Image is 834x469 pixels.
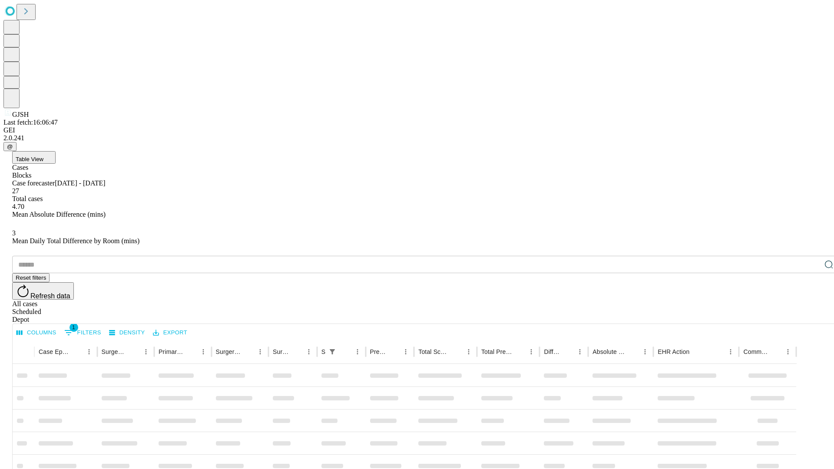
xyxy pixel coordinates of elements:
button: Sort [562,346,574,358]
button: Menu [725,346,737,358]
button: Menu [463,346,475,358]
button: @ [3,142,17,151]
div: 2.0.241 [3,134,831,142]
button: Sort [690,346,702,358]
button: Select columns [14,326,59,340]
button: Sort [450,346,463,358]
span: @ [7,143,13,150]
span: Table View [16,156,43,162]
button: Sort [185,346,197,358]
div: Difference [544,348,561,355]
div: Surgery Name [216,348,241,355]
div: 1 active filter [326,346,338,358]
button: Table View [12,151,56,164]
button: Sort [128,346,140,358]
span: Case forecaster [12,179,55,187]
button: Sort [627,346,639,358]
button: Menu [525,346,537,358]
button: Sort [339,346,351,358]
span: Mean Daily Total Difference by Room (mins) [12,237,139,244]
button: Refresh data [12,282,74,300]
span: GJSH [12,111,29,118]
button: Export [151,326,189,340]
button: Sort [770,346,782,358]
div: Case Epic Id [39,348,70,355]
div: Surgeon Name [102,348,127,355]
button: Menu [782,346,794,358]
button: Menu [140,346,152,358]
span: 3 [12,229,16,237]
span: Total cases [12,195,43,202]
span: 1 [69,323,78,332]
button: Sort [242,346,254,358]
div: Total Scheduled Duration [418,348,450,355]
span: Last fetch: 16:06:47 [3,119,58,126]
div: Primary Service [159,348,184,355]
button: Menu [254,346,266,358]
button: Menu [303,346,315,358]
button: Menu [197,346,209,358]
span: Refresh data [30,292,70,300]
div: Total Predicted Duration [481,348,513,355]
button: Show filters [62,326,103,340]
button: Show filters [326,346,338,358]
div: Scheduled In Room Duration [321,348,325,355]
button: Menu [574,346,586,358]
button: Menu [351,346,364,358]
button: Sort [513,346,525,358]
span: Mean Absolute Difference (mins) [12,211,106,218]
button: Sort [291,346,303,358]
div: Surgery Date [273,348,290,355]
div: Predicted In Room Duration [370,348,387,355]
div: Comments [743,348,768,355]
button: Sort [71,346,83,358]
button: Reset filters [12,273,50,282]
button: Density [107,326,147,340]
span: [DATE] - [DATE] [55,179,105,187]
span: 4.70 [12,203,24,210]
span: 27 [12,187,19,195]
button: Sort [387,346,400,358]
button: Menu [639,346,651,358]
button: Menu [83,346,95,358]
div: GEI [3,126,831,134]
div: EHR Action [658,348,689,355]
button: Menu [400,346,412,358]
span: Reset filters [16,274,46,281]
div: Absolute Difference [592,348,626,355]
